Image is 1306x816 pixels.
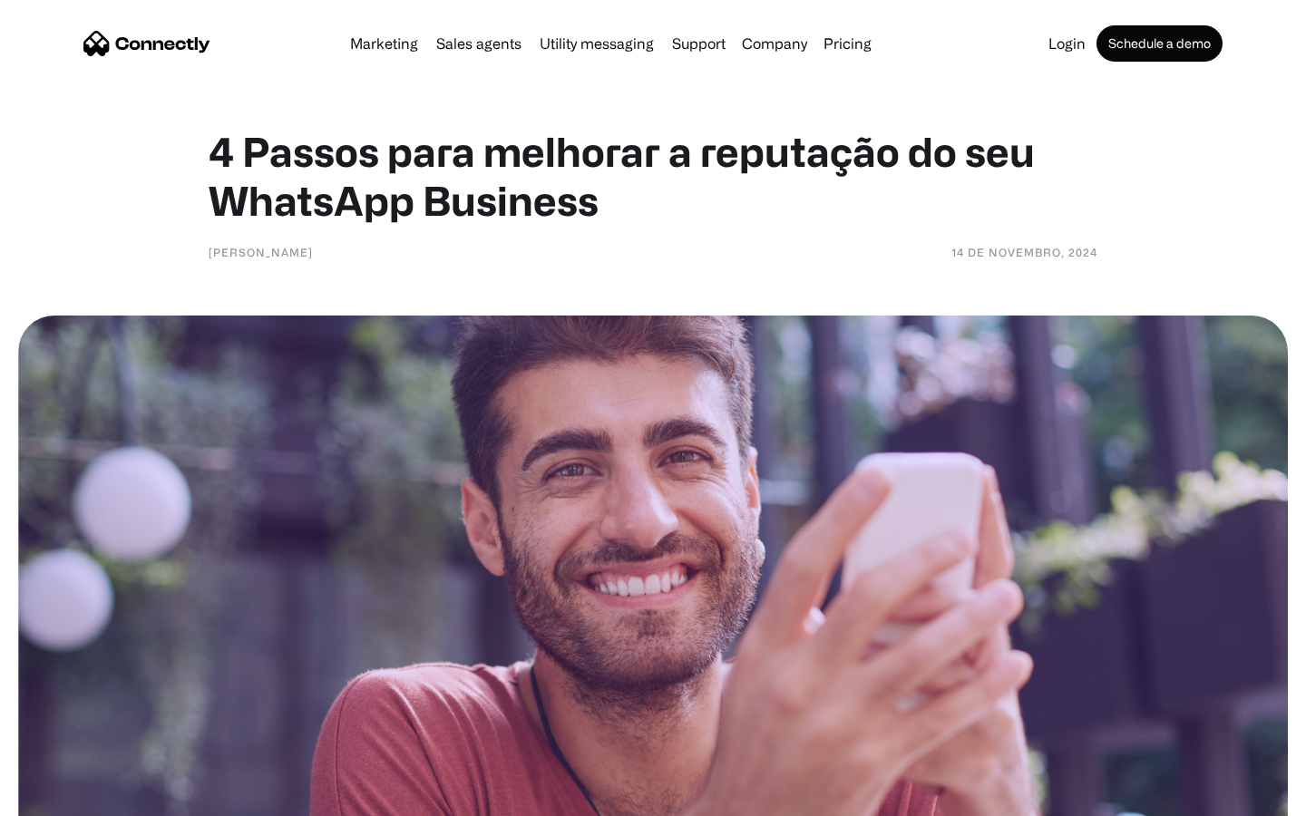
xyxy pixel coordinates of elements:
[816,36,879,51] a: Pricing
[209,243,313,261] div: [PERSON_NAME]
[742,31,807,56] div: Company
[18,784,109,810] aside: Language selected: English
[665,36,733,51] a: Support
[343,36,425,51] a: Marketing
[1096,25,1223,62] a: Schedule a demo
[736,31,813,56] div: Company
[83,30,210,57] a: home
[532,36,661,51] a: Utility messaging
[429,36,529,51] a: Sales agents
[209,127,1097,225] h1: 4 Passos para melhorar a reputação do seu WhatsApp Business
[1041,36,1093,51] a: Login
[951,243,1097,261] div: 14 de novembro, 2024
[36,784,109,810] ul: Language list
